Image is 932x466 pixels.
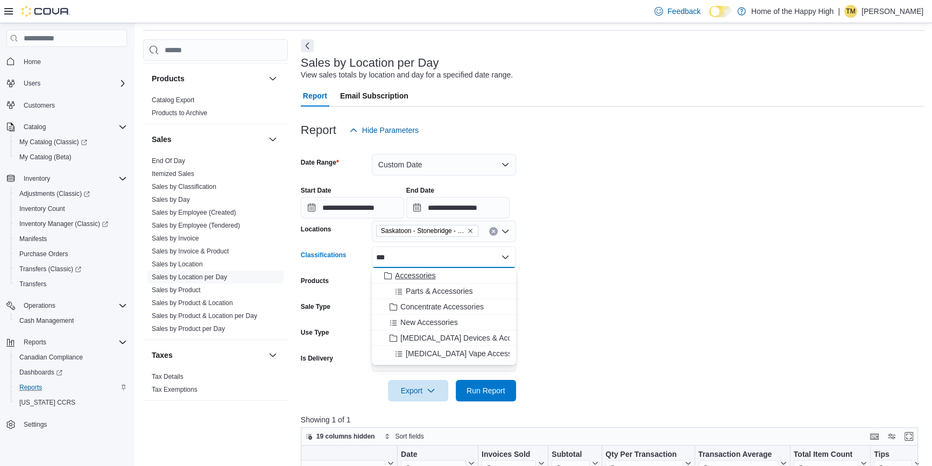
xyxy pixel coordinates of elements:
[237,450,385,460] div: Location
[15,396,127,409] span: Washington CCRS
[15,263,86,276] a: Transfers (Classic)
[11,246,131,262] button: Purchase Orders
[380,430,428,443] button: Sort fields
[2,119,131,135] button: Catalog
[15,314,78,327] a: Cash Management
[19,280,46,288] span: Transfers
[885,430,898,443] button: Display options
[152,222,240,229] a: Sales by Employee (Tendered)
[15,248,73,260] a: Purchase Orders
[2,171,131,186] button: Inventory
[19,220,108,228] span: Inventory Manager (Classic)
[152,385,197,394] span: Tax Exemptions
[152,325,225,333] a: Sales by Product per Day
[19,98,127,112] span: Customers
[11,135,131,150] a: My Catalog (Classic)
[15,202,127,215] span: Inventory Count
[19,99,59,112] a: Customers
[15,396,80,409] a: [US_STATE] CCRS
[552,450,590,460] div: Subtotal
[2,97,131,113] button: Customers
[19,172,54,185] button: Inventory
[11,395,131,410] button: [US_STATE] CCRS
[15,187,127,200] span: Adjustments (Classic)
[152,183,216,190] a: Sales by Classification
[152,260,203,268] a: Sales by Location
[340,85,408,107] span: Email Subscription
[24,58,41,66] span: Home
[152,195,190,204] span: Sales by Day
[868,430,881,443] button: Keyboard shortcuts
[19,235,47,243] span: Manifests
[19,368,62,377] span: Dashboards
[19,398,75,407] span: [US_STATE] CCRS
[751,5,834,18] p: Home of the Happy High
[152,373,183,380] a: Tax Details
[19,204,65,213] span: Inventory Count
[152,109,207,117] span: Products to Archive
[143,154,288,340] div: Sales
[501,253,510,262] button: Close list of options
[152,247,229,256] span: Sales by Invoice & Product
[400,317,458,328] span: New Accessories
[372,154,516,175] button: Custom Date
[316,432,375,441] span: 19 columns hidden
[152,221,240,230] span: Sales by Employee (Tendered)
[395,432,423,441] span: Sort fields
[862,5,923,18] p: [PERSON_NAME]
[152,73,264,84] button: Products
[467,228,474,234] button: Remove Saskatoon - Stonebridge - Fire & Flower from selection in this group
[19,353,83,362] span: Canadian Compliance
[19,418,127,431] span: Settings
[15,151,127,164] span: My Catalog (Beta)
[362,125,419,136] span: Hide Parameters
[844,5,857,18] div: Tristen Mueller
[152,96,194,104] a: Catalog Export
[388,380,448,401] button: Export
[152,208,236,217] span: Sales by Employee (Created)
[11,350,131,365] button: Canadian Compliance
[301,39,314,52] button: Next
[2,335,131,350] button: Reports
[301,197,404,218] input: Press the down key to open a popover containing a calendar.
[15,366,127,379] span: Dashboards
[395,270,435,281] span: Accessories
[152,273,227,281] span: Sales by Location per Day
[22,6,70,17] img: Cova
[301,158,339,167] label: Date Range
[266,72,279,85] button: Products
[143,94,288,124] div: Products
[15,136,91,149] a: My Catalog (Classic)
[2,76,131,91] button: Users
[24,79,40,88] span: Users
[152,372,183,381] span: Tax Details
[15,217,127,230] span: Inventory Manager (Classic)
[152,350,264,361] button: Taxes
[152,234,199,243] span: Sales by Invoice
[301,302,330,311] label: Sale Type
[667,6,700,17] span: Feedback
[489,227,498,236] button: Clear input
[19,383,42,392] span: Reports
[650,1,704,22] a: Feedback
[152,386,197,393] a: Tax Exemptions
[19,55,45,68] a: Home
[372,268,516,362] div: Choose from the following options
[11,216,131,231] a: Inventory Manager (Classic)
[301,251,347,259] label: Classifications
[19,54,127,68] span: Home
[301,225,331,234] label: Locations
[24,174,50,183] span: Inventory
[709,6,732,17] input: Dark Mode
[152,196,190,203] a: Sales by Day
[501,227,510,236] button: Open list of options
[11,201,131,216] button: Inventory Count
[11,231,131,246] button: Manifests
[15,151,76,164] a: My Catalog (Beta)
[372,299,516,315] button: Concentrate Accessories
[301,69,513,81] div: View sales totals by location and day for a specified date range.
[874,450,912,460] div: Tips
[400,333,540,343] span: [MEDICAL_DATA] Devices & Accessories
